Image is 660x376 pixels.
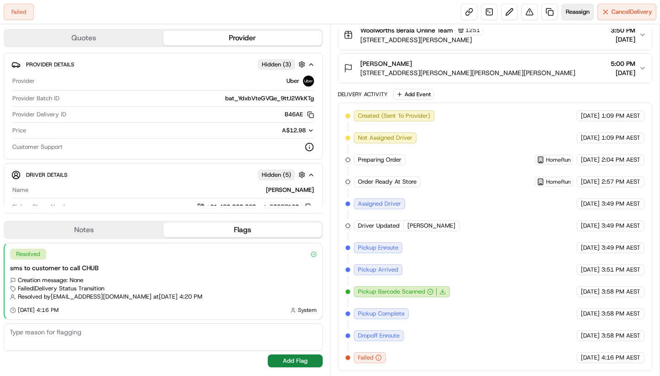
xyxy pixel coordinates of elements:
[338,20,652,50] button: Woolworths Berala Online Team1251[STREET_ADDRESS][PERSON_NAME]3:50 PM[DATE]
[18,133,70,142] span: Knowledge Base
[358,178,417,186] span: Order Ready At Store
[9,37,167,51] p: Welcome 👋
[601,112,640,120] span: 1:09 PM AEST
[12,94,60,103] span: Provider Batch ID
[581,156,600,164] span: [DATE]
[10,263,317,272] div: sms to customer to call CHUB
[601,156,640,164] span: 2:04 PM AEST
[358,112,430,120] span: Created (Sent To Provider)
[11,57,315,72] button: Provider DetailsHidden (3)
[601,134,640,142] span: 1:09 PM AEST
[546,178,571,185] span: HomeRun
[5,129,74,146] a: 📗Knowledge Base
[77,134,85,141] div: 💻
[287,77,299,85] span: Uber
[26,61,74,68] span: Provider Details
[163,31,322,45] button: Provider
[407,222,455,230] span: [PERSON_NAME]
[26,171,67,179] span: Driver Details
[601,288,640,296] span: 3:58 PM AEST
[12,143,63,151] span: Customer Support
[32,186,314,194] div: [PERSON_NAME]
[581,134,600,142] span: [DATE]
[358,200,401,208] span: Assigned Driver
[91,155,111,162] span: Pylon
[581,354,600,362] span: [DATE]
[12,110,66,119] span: Provider Delivery ID
[360,59,412,68] span: [PERSON_NAME]
[601,310,640,318] span: 3:58 PM AEST
[611,35,635,44] span: [DATE]
[581,200,600,208] span: [DATE]
[601,200,640,208] span: 3:49 PM AEST
[9,9,27,27] img: Nash
[358,244,398,252] span: Pickup Enroute
[358,332,400,340] span: Dropoff Enroute
[358,156,401,164] span: Preparing Order
[601,266,640,274] span: 3:51 PM AEST
[298,306,317,314] span: System
[12,77,35,85] span: Provider
[581,112,600,120] span: [DATE]
[303,76,314,87] img: uber-new-logo.jpeg
[65,155,111,162] a: Powered byPylon
[31,87,150,97] div: Start new chat
[262,171,291,179] span: Hidden ( 5 )
[12,186,28,194] span: Name
[562,4,594,20] button: Reassign
[262,60,291,69] span: Hidden ( 3 )
[601,332,640,340] span: 3:58 PM AEST
[338,91,388,98] div: Delivery Activity
[11,167,315,182] button: Driver DetailsHidden (5)
[611,68,635,77] span: [DATE]
[285,110,314,119] button: B46AE
[581,288,600,296] span: [DATE]
[611,8,652,16] span: Cancel Delivery
[601,222,640,230] span: 3:49 PM AEST
[581,332,600,340] span: [DATE]
[546,156,571,163] span: HomeRun
[12,203,73,211] span: Pickup Phone Number
[358,354,373,362] span: Failed
[225,94,314,103] span: bat_YdxbVteGVQe_9ttJ2WkKTg
[581,178,600,186] span: [DATE]
[393,89,434,100] button: Add Event
[358,266,398,274] span: Pickup Arrived
[282,126,306,134] span: A$12.98
[358,310,405,318] span: Pickup Complete
[360,26,453,35] span: Woolworths Berala Online Team
[31,97,116,104] div: We're available if you need us!
[24,59,151,69] input: Clear
[18,306,59,314] span: [DATE] 4:16 PM
[18,284,104,293] span: Failed | Delivery Status Transition
[258,169,308,180] button: Hidden (5)
[360,68,575,77] span: [STREET_ADDRESS][PERSON_NAME][PERSON_NAME][PERSON_NAME]
[153,293,202,301] span: at [DATE] 4:20 PM
[358,222,400,230] span: Driver Updated
[197,202,314,212] a: +61 480 020 263 ext. 53887160
[9,87,26,104] img: 1736555255976-a54dd68f-1ca7-489b-9aae-adbdc363a1c4
[358,134,412,142] span: Not Assigned Driver
[581,222,600,230] span: [DATE]
[358,288,433,296] button: Pickup Barcode Scanned
[581,244,600,252] span: [DATE]
[74,129,151,146] a: 💻API Documentation
[12,126,26,135] span: Price
[18,293,151,301] span: Resolved by [EMAIL_ADDRESS][DOMAIN_NAME]
[163,223,322,237] button: Flags
[611,26,635,35] span: 3:50 PM
[18,276,83,284] span: Creation message: None
[87,133,147,142] span: API Documentation
[338,54,652,83] button: [PERSON_NAME][STREET_ADDRESS][PERSON_NAME][PERSON_NAME][PERSON_NAME]5:00 PM[DATE]
[258,59,308,70] button: Hidden (3)
[206,203,299,211] span: +61 480 020 263 ext. 53887160
[268,354,323,367] button: Add Flag
[9,134,16,141] div: 📗
[5,223,163,237] button: Notes
[601,244,640,252] span: 3:49 PM AEST
[581,310,600,318] span: [DATE]
[233,126,314,135] button: A$12.98
[5,31,163,45] button: Quotes
[597,4,656,20] button: CancelDelivery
